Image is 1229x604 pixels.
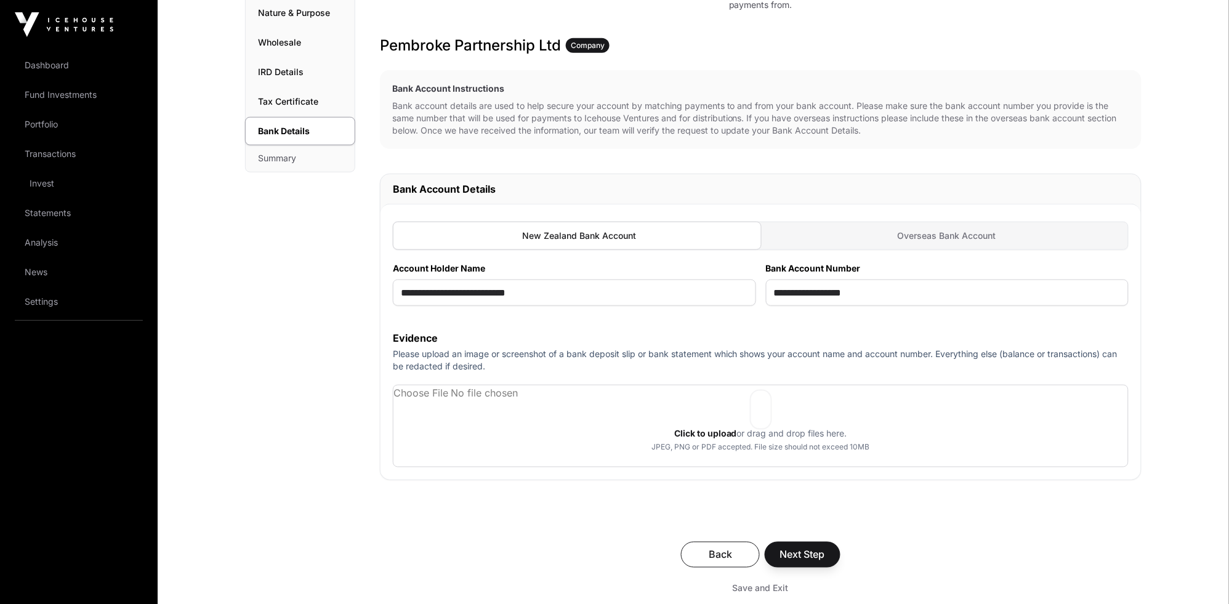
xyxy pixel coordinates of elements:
a: Wholesale [246,29,355,56]
span: Save and Exit [733,582,789,595]
a: Statements [10,199,148,227]
a: Transactions [10,140,148,167]
a: Settings [10,288,148,315]
label: Evidence [393,331,1129,345]
p: Bank account details are used to help secure your account by matching payments to and from your b... [392,100,1129,137]
a: Fund Investments [10,81,148,108]
span: Next Step [780,547,825,562]
img: Icehouse Ventures Logo [15,12,113,37]
h2: Bank Account Instructions [392,83,1129,95]
a: Analysis [10,229,148,256]
a: Summary [246,145,355,172]
a: News [10,259,148,286]
button: Next Step [765,542,840,568]
button: Back [681,542,760,568]
iframe: Chat Widget [1167,545,1229,604]
button: Save and Exit [718,578,804,600]
a: Tax Certificate [246,88,355,115]
h2: Bank Account Details [393,182,1129,196]
a: Portfolio [10,111,148,138]
a: Invest [10,170,148,197]
label: Bank Account Number [766,262,1129,275]
span: Company [571,41,605,50]
a: IRD Details [246,58,355,86]
a: Dashboard [10,52,148,79]
h3: Pembroke Partnership Ltd [380,36,1142,55]
a: Bank Details [245,117,355,145]
span: Overseas Bank Account [898,230,996,242]
label: Account Holder Name [393,262,756,275]
span: Back [696,547,744,562]
p: Please upload an image or screenshot of a bank deposit slip or bank statement which shows your ac... [393,348,1129,372]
